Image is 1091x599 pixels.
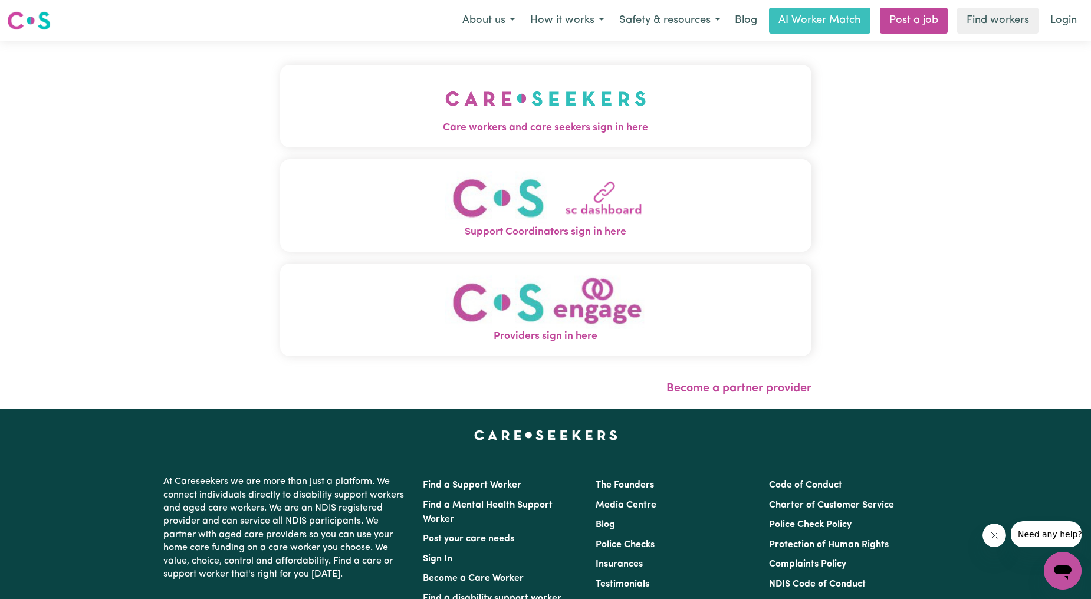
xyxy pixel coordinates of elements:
[280,120,811,136] span: Care workers and care seekers sign in here
[7,7,51,34] a: Careseekers logo
[596,480,654,490] a: The Founders
[7,8,71,18] span: Need any help?
[769,520,852,529] a: Police Check Policy
[957,8,1039,34] a: Find workers
[7,10,51,31] img: Careseekers logo
[769,559,846,569] a: Complaints Policy
[423,501,553,524] a: Find a Mental Health Support Worker
[423,574,524,583] a: Become a Care Worker
[666,383,811,394] a: Become a partner provider
[596,540,655,549] a: Police Checks
[769,8,870,34] a: AI Worker Match
[1011,521,1082,547] iframe: Message from company
[474,430,617,440] a: Careseekers home page
[280,159,811,252] button: Support Coordinators sign in here
[423,480,521,490] a: Find a Support Worker
[280,65,811,147] button: Care workers and care seekers sign in here
[423,534,514,544] a: Post your care needs
[596,559,643,569] a: Insurances
[523,8,612,33] button: How it works
[769,480,842,490] a: Code of Conduct
[769,580,866,589] a: NDIS Code of Conduct
[455,8,523,33] button: About us
[423,554,452,564] a: Sign In
[596,520,615,529] a: Blog
[280,225,811,240] span: Support Coordinators sign in here
[612,8,728,33] button: Safety & resources
[280,329,811,344] span: Providers sign in here
[769,501,894,510] a: Charter of Customer Service
[596,580,649,589] a: Testimonials
[596,501,656,510] a: Media Centre
[769,540,889,549] a: Protection of Human Rights
[1043,8,1084,34] a: Login
[982,524,1006,547] iframe: Close message
[1044,552,1082,590] iframe: Button to launch messaging window
[163,470,409,585] p: At Careseekers we are more than just a platform. We connect individuals directly to disability su...
[280,264,811,356] button: Providers sign in here
[728,8,764,34] a: Blog
[880,8,948,34] a: Post a job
